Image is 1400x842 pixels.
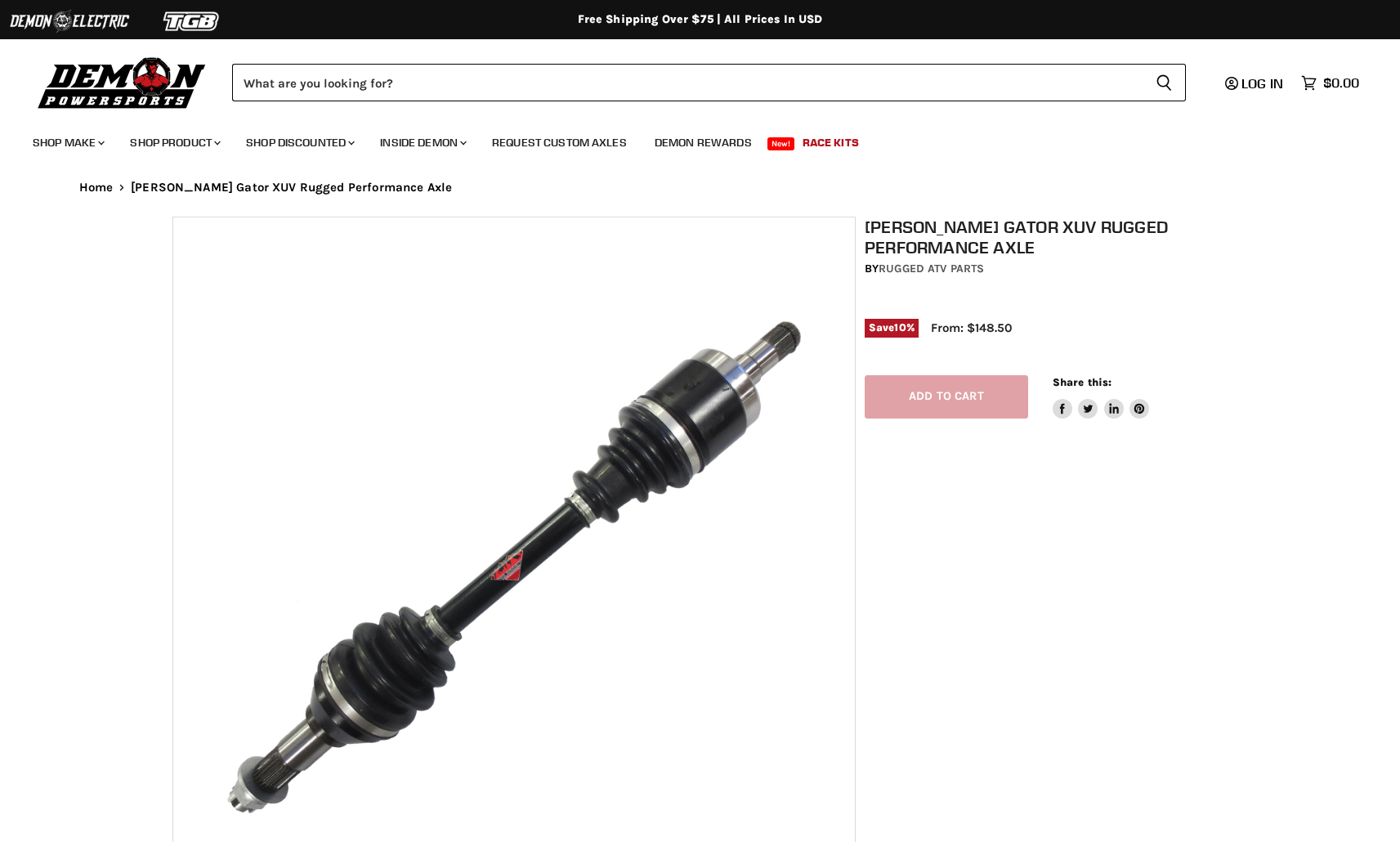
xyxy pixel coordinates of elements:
[879,262,984,275] a: Rugged ATV Parts
[865,260,1237,278] div: by
[1053,375,1150,419] aside: Share this:
[20,119,1355,159] ul: Main menu
[790,126,871,159] a: Race Kits
[368,126,476,159] a: Inside Demon
[8,6,131,37] img: Demon Electric Logo 2
[79,181,114,195] a: Home
[865,217,1237,258] h1: [PERSON_NAME] Gator XUV Rugged Performance Axle
[642,126,764,159] a: Demon Rewards
[232,64,1143,101] input: Search
[47,181,1354,195] nav: Breadcrumbs
[118,126,230,159] a: Shop Product
[47,12,1354,27] div: Free Shipping Over $75 | All Prices In USD
[480,126,639,159] a: Request Custom Axles
[1241,75,1283,92] span: Log in
[931,320,1012,335] span: From: $148.50
[894,321,906,334] span: 10
[20,126,114,159] a: Shop Make
[1143,64,1186,101] button: Search
[33,53,212,111] img: Demon Powersports
[767,137,795,150] span: New!
[234,126,365,159] a: Shop Discounted
[865,319,919,337] span: Save %
[1323,75,1359,91] span: $0.00
[232,64,1186,101] form: Product
[131,6,253,37] img: TGB Logo 2
[1053,376,1112,388] span: Share this:
[1293,71,1367,95] a: $0.00
[131,181,452,195] span: [PERSON_NAME] Gator XUV Rugged Performance Axle
[1218,76,1293,91] a: Log in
